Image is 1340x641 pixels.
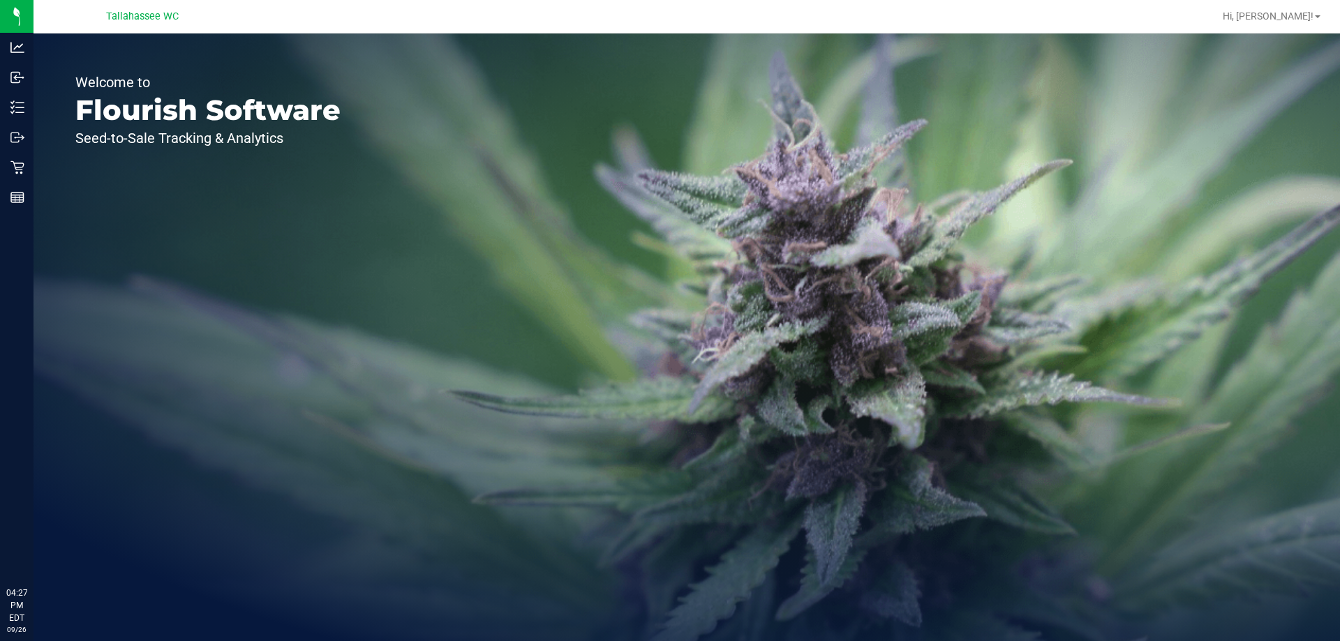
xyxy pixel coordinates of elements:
span: Tallahassee WC [106,10,179,22]
p: Flourish Software [75,96,341,124]
inline-svg: Inventory [10,100,24,114]
p: 04:27 PM EDT [6,587,27,624]
inline-svg: Retail [10,160,24,174]
inline-svg: Inbound [10,70,24,84]
inline-svg: Outbound [10,130,24,144]
inline-svg: Reports [10,190,24,204]
iframe: Resource center [14,529,56,571]
p: 09/26 [6,624,27,635]
inline-svg: Analytics [10,40,24,54]
p: Welcome to [75,75,341,89]
p: Seed-to-Sale Tracking & Analytics [75,131,341,145]
span: Hi, [PERSON_NAME]! [1223,10,1313,22]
